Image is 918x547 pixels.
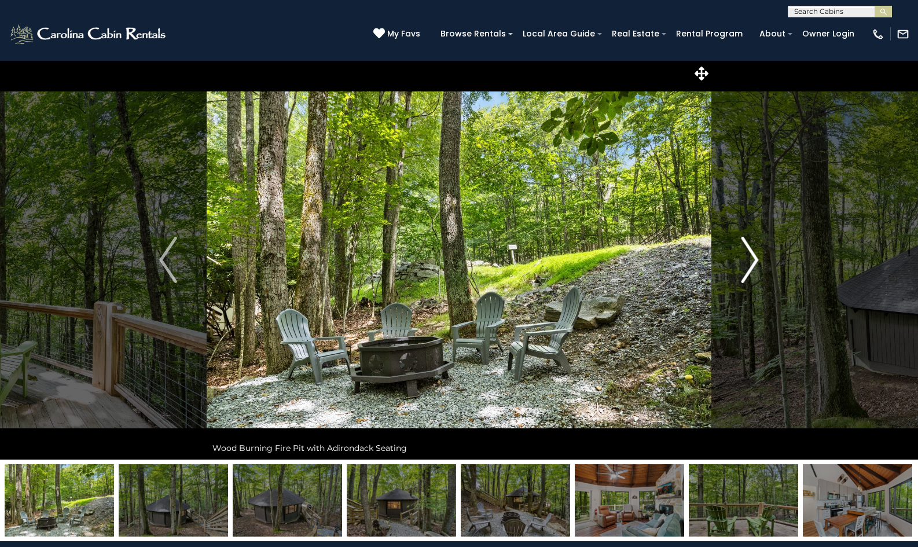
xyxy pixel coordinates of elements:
[803,464,912,537] img: 167080986
[670,25,748,43] a: Rental Program
[606,25,665,43] a: Real Estate
[435,25,512,43] a: Browse Rentals
[897,28,909,41] img: mail-regular-white.png
[741,237,758,283] img: arrow
[119,464,228,537] img: 167080981
[207,436,711,460] div: Wood Burning Fire Pit with Adirondack Seating
[689,464,798,537] img: 167080996
[872,28,884,41] img: phone-regular-white.png
[517,25,601,43] a: Local Area Guide
[461,464,570,537] img: 167080979
[796,25,860,43] a: Owner Login
[5,464,114,537] img: 167081000
[233,464,342,537] img: 167080983
[159,237,177,283] img: arrow
[754,25,791,43] a: About
[347,464,456,537] img: 167080980
[9,23,169,46] img: White-1-2.png
[387,28,420,40] span: My Favs
[575,464,684,537] img: 167080984
[373,28,423,41] a: My Favs
[711,60,788,460] button: Next
[130,60,207,460] button: Previous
